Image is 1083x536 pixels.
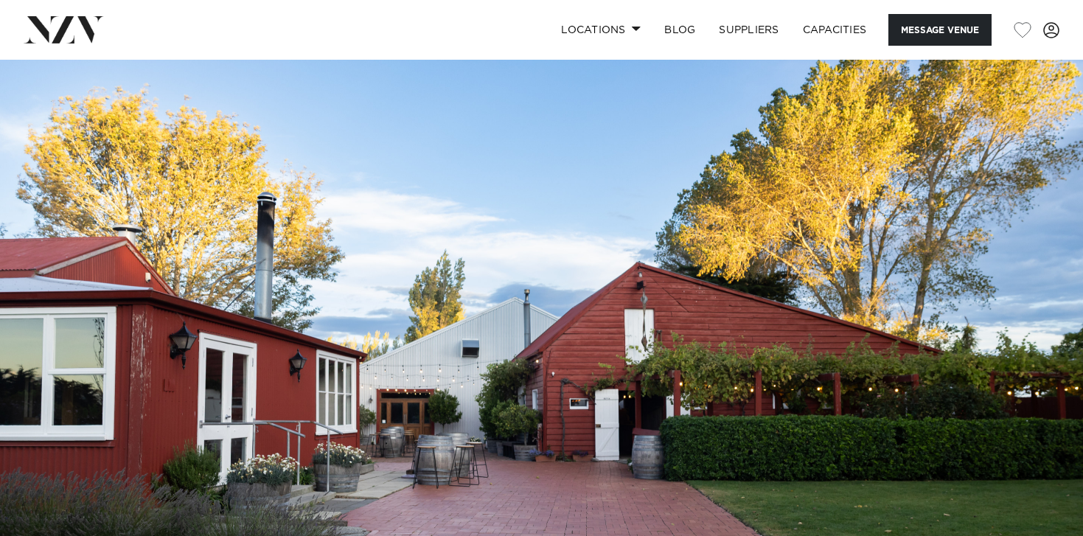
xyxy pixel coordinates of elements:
a: Capacities [791,14,879,46]
a: SUPPLIERS [707,14,790,46]
a: BLOG [652,14,707,46]
img: nzv-logo.png [24,16,104,43]
a: Locations [549,14,652,46]
button: Message Venue [888,14,992,46]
